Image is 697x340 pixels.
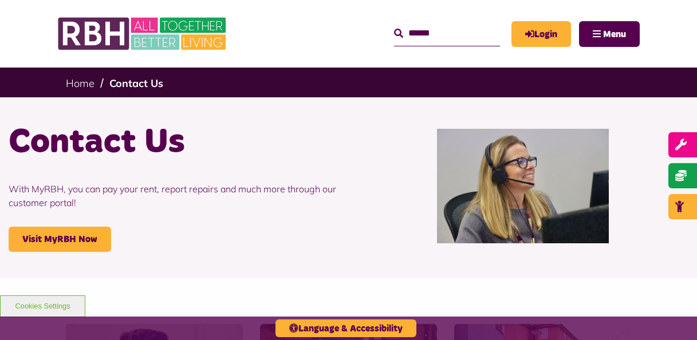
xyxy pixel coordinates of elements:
h1: Contact Us [9,120,340,165]
a: Contact Us [109,77,163,90]
span: Menu [603,30,626,39]
a: MyRBH [511,21,571,47]
button: Language & Accessibility [275,319,416,337]
img: Contact Centre February 2024 (1) [437,129,609,243]
button: Navigation [579,21,640,47]
a: Visit MyRBH Now [9,227,111,252]
p: With MyRBH, you can pay your rent, report repairs and much more through our customer portal! [9,165,340,227]
a: Home [66,77,94,90]
img: RBH [57,11,229,56]
iframe: Netcall Web Assistant for live chat [645,288,697,340]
